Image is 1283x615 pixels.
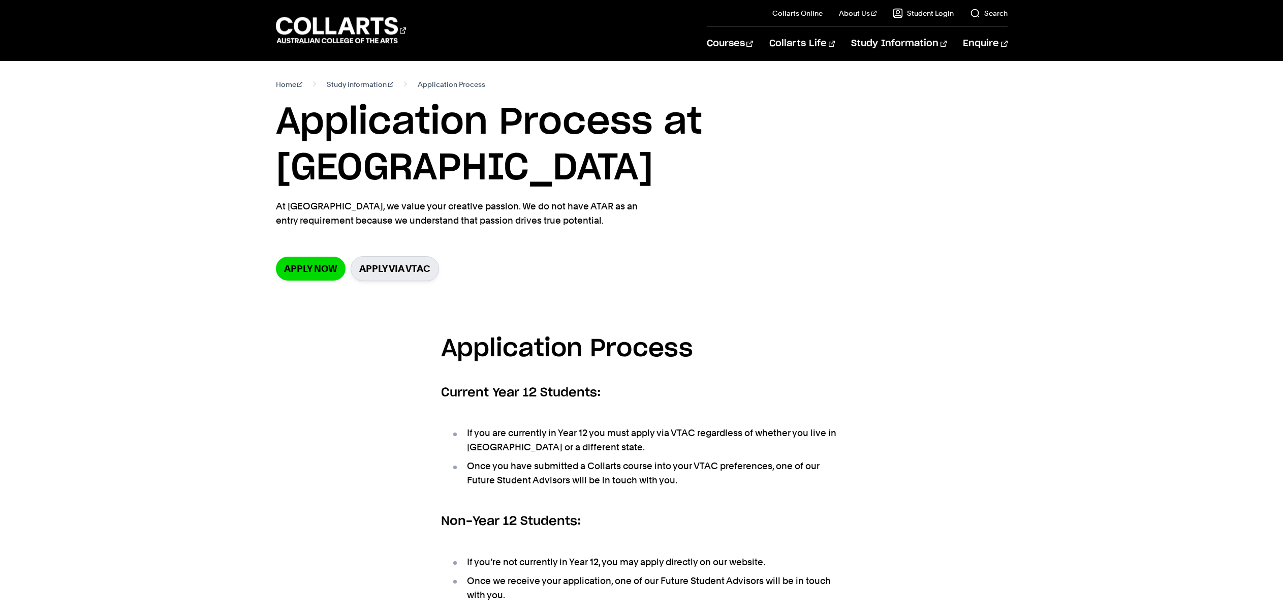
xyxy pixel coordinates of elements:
[327,77,393,91] a: Study information
[276,257,346,281] a: Apply now
[441,330,842,369] h3: Application Process
[839,8,877,18] a: About Us
[441,384,842,402] h6: Current Year 12 Students:
[451,555,842,569] li: If you’re not currently in Year 12, you may apply directly on our website.
[418,77,485,91] span: Application Process
[970,8,1008,18] a: Search
[276,16,406,45] div: Go to homepage
[851,27,947,60] a: Study Information
[451,459,842,487] li: Once you have submitted a Collarts course into your VTAC preferences, one of our Future Student A...
[963,27,1007,60] a: Enquire
[769,27,835,60] a: Collarts Life
[276,199,647,228] p: At [GEOGRAPHIC_DATA], we value your creative passion. We do not have ATAR as an entry requirement...
[451,574,842,602] li: Once we receive your application, one of our Future Student Advisors will be in touch with you.
[451,426,842,454] li: If you are currently in Year 12 you must apply via VTAC regardless of whether you live in [GEOGRA...
[707,27,753,60] a: Courses
[276,100,1008,191] h1: Application Process at [GEOGRAPHIC_DATA]
[441,512,842,531] h6: Non-Year 12 Students:
[276,77,303,91] a: Home
[893,8,954,18] a: Student Login
[772,8,823,18] a: Collarts Online
[351,256,439,281] a: Apply via VTAC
